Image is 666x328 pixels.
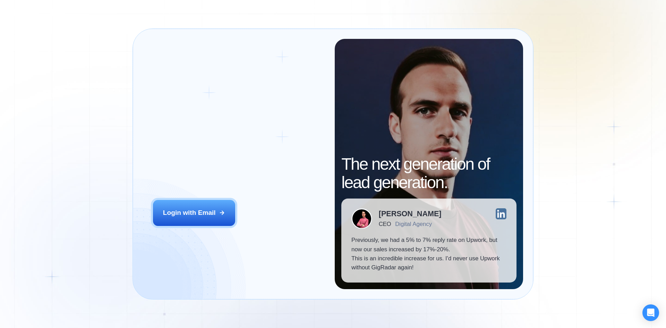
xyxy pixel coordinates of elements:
div: Login with Email [163,208,216,217]
div: [PERSON_NAME] [379,210,442,218]
h2: The next generation of lead generation. [341,155,516,192]
div: CEO [379,221,391,227]
button: Login with Email [153,200,236,226]
p: Previously, we had a 5% to 7% reply rate on Upwork, but now our sales increased by 17%-20%. This ... [351,236,506,272]
div: Digital Agency [395,221,432,227]
div: Open Intercom Messenger [642,304,659,321]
